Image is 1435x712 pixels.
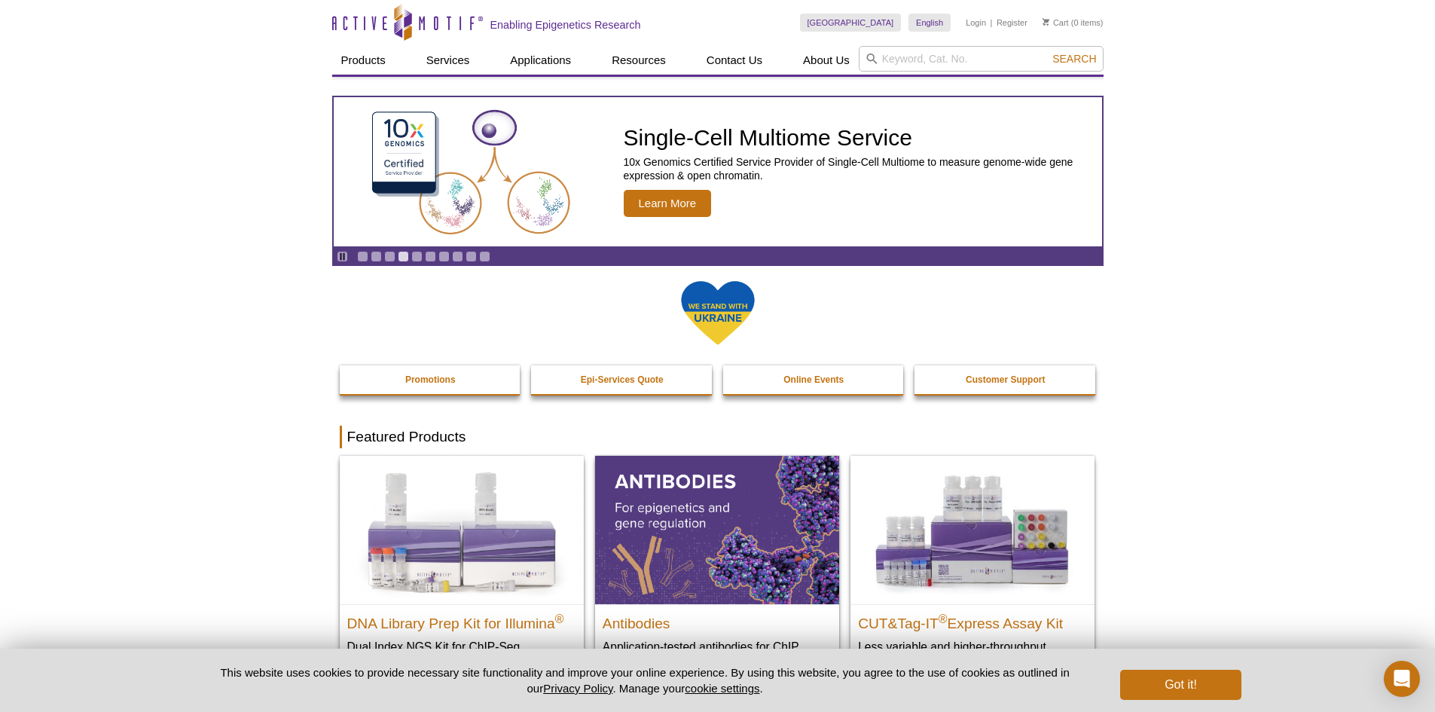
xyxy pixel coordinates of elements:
[466,251,477,262] a: Go to slide 9
[425,251,436,262] a: Go to slide 6
[1384,661,1420,697] div: Open Intercom Messenger
[850,456,1095,684] a: CUT&Tag-IT® Express Assay Kit CUT&Tag-IT®Express Assay Kit Less variable and higher-throughput ge...
[490,18,641,32] h2: Enabling Epigenetics Research
[680,280,756,347] img: We Stand With Ukraine
[858,639,1087,670] p: Less variable and higher-throughput genome-wide profiling of histone marks​.
[783,374,844,385] strong: Online Events
[581,374,664,385] strong: Epi-Services Quote
[723,365,905,394] a: Online Events
[1120,670,1241,700] button: Got it!
[358,103,584,241] img: Single-Cell Multiome Service
[194,665,1096,696] p: This website uses cookies to provide necessary site functionality and improve your online experie...
[340,456,584,604] img: DNA Library Prep Kit for Illumina
[698,46,771,75] a: Contact Us
[334,97,1102,246] a: Single-Cell Multiome Service Single-Cell Multiome Service 10x Genomics Certified Service Provider...
[1043,14,1104,32] li: (0 items)
[991,14,993,32] li: |
[347,609,576,631] h2: DNA Library Prep Kit for Illumina
[603,639,832,670] p: Application-tested antibodies for ChIP, CUT&Tag, and CUT&RUN.
[332,46,395,75] a: Products
[624,155,1095,182] p: 10x Genomics Certified Service Provider of Single-Cell Multiome to measure genome-wide gene expre...
[411,251,423,262] a: Go to slide 5
[595,456,839,684] a: All Antibodies Antibodies Application-tested antibodies for ChIP, CUT&Tag, and CUT&RUN.
[908,14,951,32] a: English
[405,374,456,385] strong: Promotions
[555,612,564,625] sup: ®
[685,682,759,695] button: cookie settings
[501,46,580,75] a: Applications
[357,251,368,262] a: Go to slide 1
[794,46,859,75] a: About Us
[603,46,675,75] a: Resources
[859,46,1104,72] input: Keyword, Cat. No.
[347,639,576,685] p: Dual Index NGS Kit for ChIP-Seq, CUT&RUN, and ds methylated DNA assays.
[850,456,1095,604] img: CUT&Tag-IT® Express Assay Kit
[371,251,382,262] a: Go to slide 2
[966,17,986,28] a: Login
[438,251,450,262] a: Go to slide 7
[966,374,1045,385] strong: Customer Support
[337,251,348,262] a: Toggle autoplay
[417,46,479,75] a: Services
[624,190,712,217] span: Learn More
[340,365,522,394] a: Promotions
[1052,53,1096,65] span: Search
[531,365,713,394] a: Epi-Services Quote
[595,456,839,604] img: All Antibodies
[997,17,1027,28] a: Register
[479,251,490,262] a: Go to slide 10
[914,365,1097,394] a: Customer Support
[1043,17,1069,28] a: Cart
[800,14,902,32] a: [GEOGRAPHIC_DATA]
[398,251,409,262] a: Go to slide 4
[1043,18,1049,26] img: Your Cart
[858,609,1087,631] h2: CUT&Tag-IT Express Assay Kit
[334,97,1102,246] article: Single-Cell Multiome Service
[603,609,832,631] h2: Antibodies
[624,127,1095,149] h2: Single-Cell Multiome Service
[939,612,948,625] sup: ®
[1048,52,1101,66] button: Search
[452,251,463,262] a: Go to slide 8
[340,426,1096,448] h2: Featured Products
[543,682,612,695] a: Privacy Policy
[384,251,395,262] a: Go to slide 3
[340,456,584,699] a: DNA Library Prep Kit for Illumina DNA Library Prep Kit for Illumina® Dual Index NGS Kit for ChIP-...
